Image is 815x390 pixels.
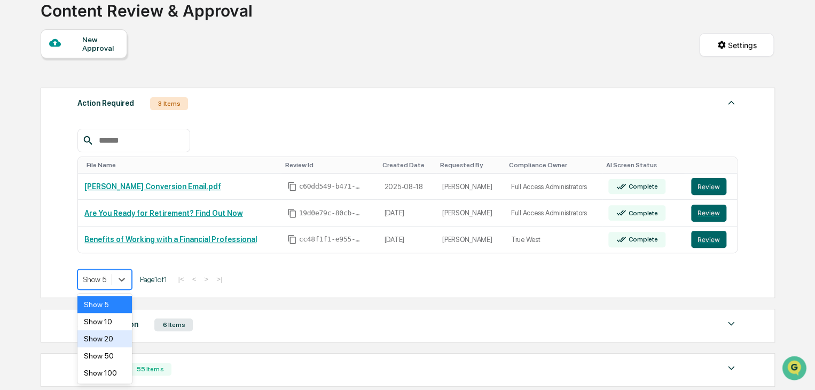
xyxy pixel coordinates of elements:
[77,313,132,330] div: Show 10
[21,155,67,166] span: Data Lookup
[691,231,731,248] a: Review
[440,161,500,169] div: Toggle SortBy
[725,317,738,330] img: caret
[88,135,132,145] span: Attestations
[606,161,680,169] div: Toggle SortBy
[213,275,225,284] button: >|
[77,96,134,110] div: Action Required
[691,205,731,222] a: Review
[287,235,297,244] span: Copy Id
[21,135,69,145] span: Preclearance
[693,161,733,169] div: Toggle SortBy
[691,231,726,248] button: Review
[691,178,726,195] button: Review
[505,174,602,200] td: Full Access Administrators
[299,209,363,217] span: 19d0e79c-80cb-4e6e-b4b7-4a6d7cc9a275
[84,235,256,244] a: Benefits of Working with a Financial Professional
[6,130,73,150] a: 🖐️Preclearance
[725,96,738,109] img: caret
[626,236,657,243] div: Complete
[182,85,194,98] button: Start new chat
[299,235,363,244] span: cc48f1f1-e955-4d97-a88e-47c6a179c046
[84,209,242,217] a: Are You Ready for Retirement? Find Out Now
[11,156,19,165] div: 🔎
[378,227,435,253] td: [DATE]
[87,161,276,169] div: Toggle SortBy
[509,161,598,169] div: Toggle SortBy
[77,364,132,381] div: Show 100
[699,33,774,57] button: Settings
[84,182,221,191] a: [PERSON_NAME] Conversion Email.pdf
[781,355,810,384] iframe: Open customer support
[28,49,176,60] input: Clear
[287,208,297,218] span: Copy Id
[382,161,431,169] div: Toggle SortBy
[77,347,132,364] div: Show 50
[11,22,194,40] p: How can we help?
[436,174,505,200] td: [PERSON_NAME]
[36,92,135,101] div: We're available if you need us!
[436,227,505,253] td: [PERSON_NAME]
[378,174,435,200] td: 2025-08-18
[77,330,132,347] div: Show 20
[73,130,137,150] a: 🗄️Attestations
[725,362,738,375] img: caret
[77,136,86,144] div: 🗄️
[691,205,726,222] button: Review
[505,200,602,227] td: Full Access Administrators
[505,227,602,253] td: True West
[6,151,72,170] a: 🔎Data Lookup
[154,318,193,331] div: 6 Items
[77,296,132,313] div: Show 5
[75,181,129,189] a: Powered byPylon
[626,209,657,217] div: Complete
[175,275,187,284] button: |<
[82,35,118,52] div: New Approval
[106,181,129,189] span: Pylon
[691,178,731,195] a: Review
[201,275,211,284] button: >
[287,182,297,191] span: Copy Id
[189,275,200,284] button: <
[36,82,175,92] div: Start new chat
[140,275,167,284] span: Page 1 of 1
[11,82,30,101] img: 1746055101610-c473b297-6a78-478c-a979-82029cc54cd1
[299,182,363,191] span: c60dd549-b471-43a7-b4fc-a36593873a4a
[436,200,505,227] td: [PERSON_NAME]
[150,97,188,110] div: 3 Items
[626,183,657,190] div: Complete
[285,161,374,169] div: Toggle SortBy
[11,136,19,144] div: 🖐️
[129,363,171,376] div: 55 Items
[378,200,435,227] td: [DATE]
